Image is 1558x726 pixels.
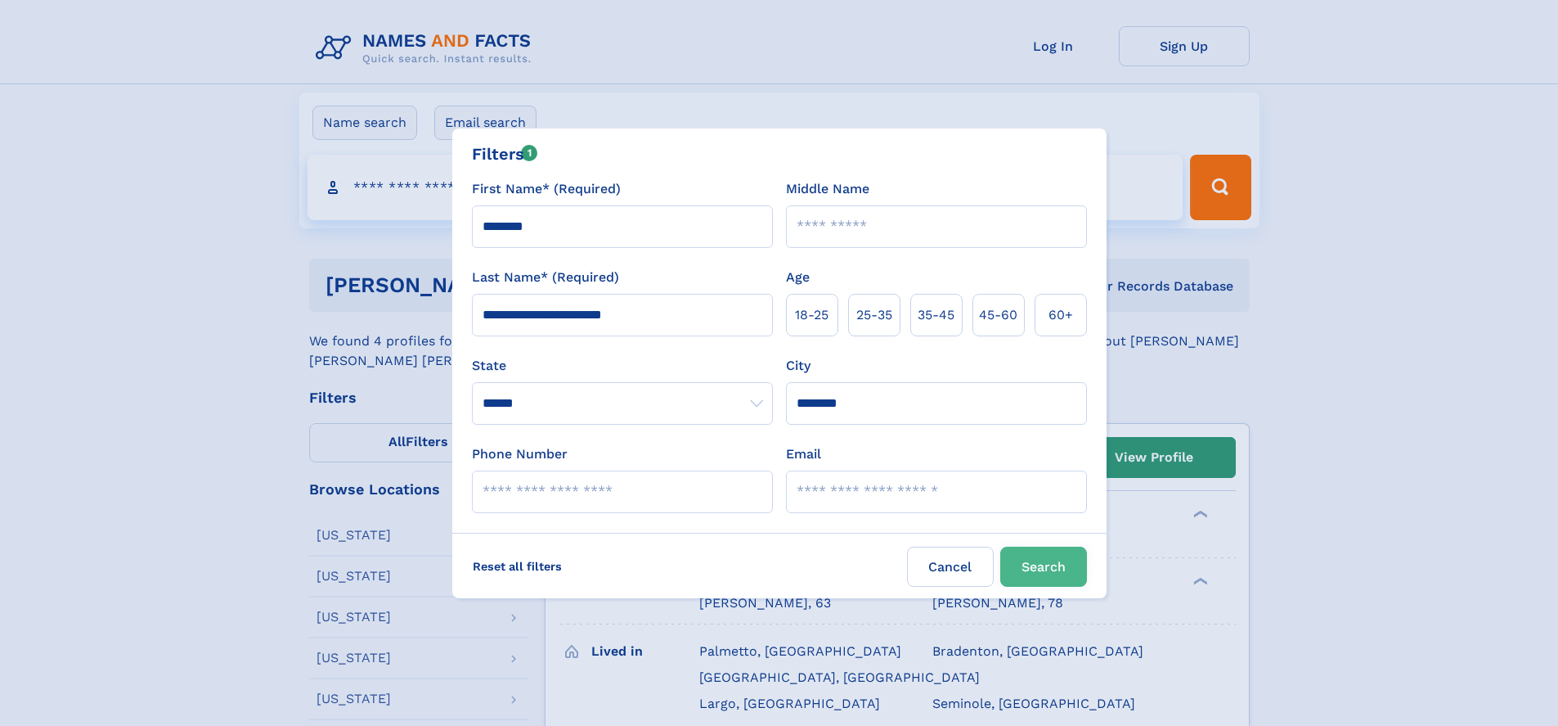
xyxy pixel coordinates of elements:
div: Filters [472,142,538,166]
button: Search [1000,547,1087,587]
label: State [472,356,773,376]
label: Last Name* (Required) [472,268,619,287]
label: First Name* (Required) [472,179,621,199]
label: Reset all filters [462,547,572,586]
label: Middle Name [786,179,869,199]
label: Phone Number [472,444,568,464]
label: Age [786,268,810,287]
label: City [786,356,810,376]
span: 25‑35 [856,305,892,325]
label: Email [786,444,821,464]
span: 45‑60 [979,305,1017,325]
span: 18‑25 [795,305,828,325]
span: 60+ [1048,305,1073,325]
span: 35‑45 [918,305,954,325]
label: Cancel [907,547,994,587]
